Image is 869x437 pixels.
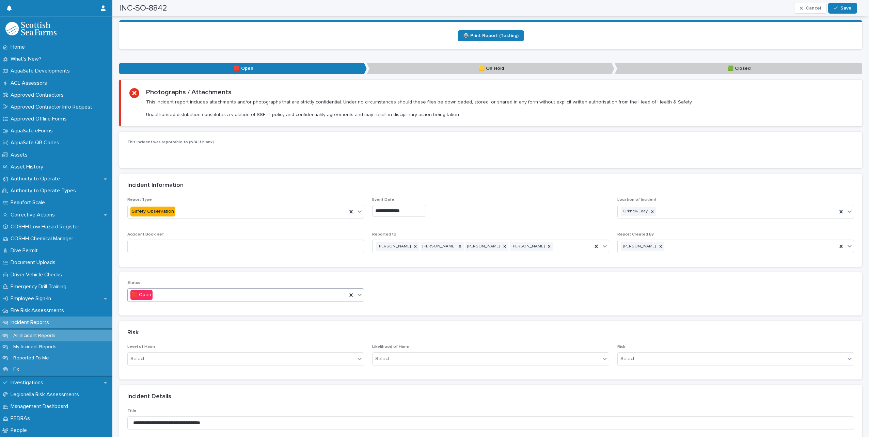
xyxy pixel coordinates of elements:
[127,345,155,349] span: Level of Harm
[8,128,58,134] p: AquaSafe eForms
[8,188,81,194] p: Authority to Operate Types
[8,247,43,254] p: Dive Permit
[372,345,409,349] span: Likelihood of Harm
[806,6,821,11] span: Cancel
[620,355,637,362] div: Select...
[372,232,396,237] span: Reported to
[8,56,47,62] p: What's New?
[617,345,625,349] span: Risk
[127,182,184,189] h2: Incident Information
[840,6,852,11] span: Save
[8,44,30,50] p: Home
[8,355,54,361] p: Reported To Me
[458,30,524,41] a: 🖨️ Print Report (Testing)
[376,242,412,251] div: [PERSON_NAME]
[127,329,139,337] h2: Risk
[421,242,456,251] div: [PERSON_NAME]
[8,379,49,386] p: Investigations
[794,3,827,14] button: Cancel
[127,198,152,202] span: Report Type
[8,333,61,339] p: All Incident Reports
[130,355,147,362] div: Select...
[8,236,79,242] p: COSHH Chemical Manager
[8,92,69,98] p: Approved Contractors
[8,307,69,314] p: Fire Risk Assessments
[8,224,85,230] p: COSHH Low Hazard Register
[5,22,57,35] img: bPIBxiqnSb2ggTQWdOVV
[127,393,171,401] h2: Incident Details
[8,295,57,302] p: Employee Sign-In
[8,212,60,218] p: Corrective Actions
[617,198,657,202] span: Location of Incident
[8,427,32,434] p: People
[130,207,175,216] div: Safety Observation
[8,367,25,372] p: Fix
[617,232,654,237] span: Report Created By
[127,232,164,237] span: Accident Book Ref
[8,104,98,110] p: Approved Contractor Info Request
[465,242,501,251] div: [PERSON_NAME]
[130,290,153,300] div: 🟥 Open
[510,242,546,251] div: [PERSON_NAME]
[119,3,167,13] h2: INC-SO-8842
[119,63,367,74] p: 🟥 Open
[8,164,49,170] p: Asset History
[127,409,137,413] span: Title
[8,140,65,146] p: AquaSafe QR Codes
[372,198,394,202] span: Event Date
[8,415,35,422] p: PEDRAs
[8,152,33,158] p: Assets
[127,281,140,285] span: Status
[8,68,75,74] p: AquaSafe Developments
[8,80,52,86] p: ACL Assessors
[621,207,649,216] div: Orkney/Eday
[8,116,72,122] p: Approved Offline Forms
[127,140,214,144] span: This incident was reportable to (N/A if blank)
[8,272,67,278] p: Driver Vehicle Checks
[621,242,657,251] div: [PERSON_NAME]
[615,63,862,74] p: 🟩 Closed
[367,63,614,74] p: 🟨 On Hold
[828,3,857,14] button: Save
[8,344,62,350] p: My Incident Reports
[8,259,61,266] p: Document Uploads
[8,403,74,410] p: Management Dashboard
[463,33,519,38] span: 🖨️ Print Report (Testing)
[8,199,50,206] p: Beaufort Scale
[8,319,54,326] p: Incident Reports
[8,284,72,290] p: Emergency Drill Training
[8,176,65,182] p: Authority to Operate
[146,88,232,96] h2: Photographs / Attachments
[375,355,392,362] div: Select...
[127,147,364,155] p: -
[146,99,693,118] p: This incident report includes attachments and/or photographs that are strictly confidential. Unde...
[8,391,84,398] p: Legionella Risk Assessments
